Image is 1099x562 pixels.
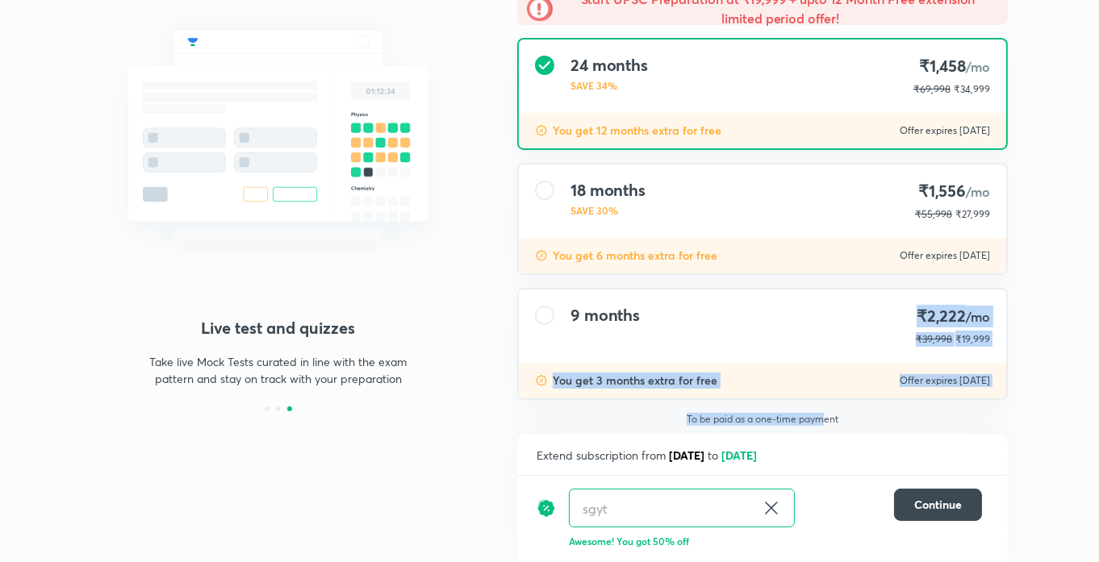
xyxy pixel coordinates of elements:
[570,489,755,527] input: Have a referral code?
[900,374,990,387] p: Offer expires [DATE]
[138,353,419,387] p: Take live Mock Tests curated in line with the exam pattern and stay on track with your preparation
[955,208,990,220] span: ₹27,999
[535,124,548,137] img: discount
[955,333,990,345] span: ₹19,999
[954,83,990,95] span: ₹34,999
[915,181,990,202] h4: ₹1,556
[916,332,952,347] p: ₹39,998
[570,203,646,218] p: SAVE 30%
[569,534,982,548] p: Awesome! You got 50% off
[914,497,962,513] span: Continue
[966,58,990,75] span: /mo
[553,123,721,139] p: You get 12 months extra for free
[721,448,757,463] span: [DATE]
[894,489,982,521] button: Continue
[669,448,704,463] span: [DATE]
[966,308,990,325] span: /mo
[913,56,990,77] h4: ₹1,458
[915,207,952,222] p: ₹55,998
[553,373,717,389] p: You get 3 months extra for free
[535,374,548,387] img: discount
[537,448,760,463] span: Extend subscription from to
[570,181,646,200] h4: 18 months
[916,306,990,327] h4: ₹2,222
[537,489,556,527] img: discount
[570,56,648,75] h4: 24 months
[900,124,990,137] p: Offer expires [DATE]
[966,183,990,200] span: /mo
[913,82,951,97] p: ₹69,998
[553,248,717,264] p: You get 6 months extra for free
[535,249,548,262] img: discount
[504,413,1021,426] p: To be paid as a one-time payment
[570,306,640,325] h4: 9 months
[570,78,648,93] p: SAVE 34%
[91,316,466,340] h4: Live test and quizzes
[900,249,990,262] p: Offer expires [DATE]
